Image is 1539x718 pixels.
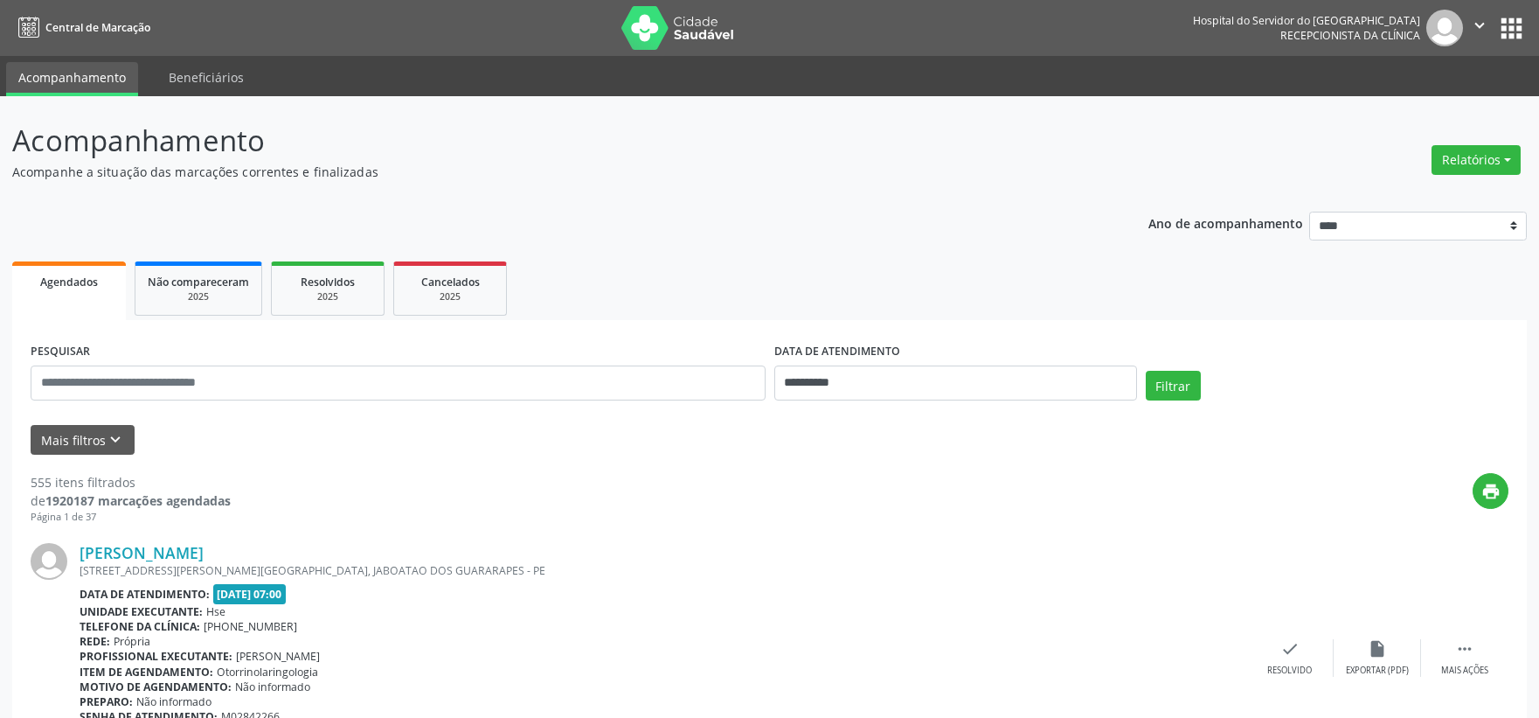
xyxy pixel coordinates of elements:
[1473,473,1508,509] button: print
[1432,145,1521,175] button: Relatórios
[80,694,133,709] b: Preparo:
[236,649,320,664] span: [PERSON_NAME]
[284,290,371,303] div: 2025
[31,473,231,491] div: 555 itens filtrados
[12,13,150,42] a: Central de Marcação
[206,604,225,619] span: Hse
[136,694,211,709] span: Não informado
[114,634,150,649] span: Própria
[1426,10,1463,46] img: img
[1193,13,1420,28] div: Hospital do Servidor do [GEOGRAPHIC_DATA]
[1496,13,1527,44] button: apps
[45,492,231,509] strong: 1920187 marcações agendadas
[80,619,200,634] b: Telefone da clínica:
[301,275,355,289] span: Resolvidos
[1463,10,1496,46] button: 
[1280,28,1420,43] span: Recepcionista da clínica
[80,665,213,680] b: Item de agendamento:
[1267,665,1312,677] div: Resolvido
[80,634,110,649] b: Rede:
[1455,639,1474,659] i: 
[1346,665,1409,677] div: Exportar (PDF)
[217,665,318,680] span: Otorrinolaringologia
[1481,482,1501,501] i: print
[80,543,204,562] a: [PERSON_NAME]
[12,119,1072,163] p: Acompanhamento
[204,619,297,634] span: [PHONE_NUMBER]
[80,563,1246,578] div: [STREET_ADDRESS][PERSON_NAME][GEOGRAPHIC_DATA], JABOATAO DOS GUARARAPES - PE
[1441,665,1488,677] div: Mais ações
[31,510,231,525] div: Página 1 de 37
[1470,16,1489,35] i: 
[148,275,249,289] span: Não compareceram
[12,163,1072,181] p: Acompanhe a situação das marcações correntes e finalizadas
[80,587,210,602] b: Data de atendimento:
[1368,639,1387,659] i: insert_drive_file
[1148,212,1303,234] p: Ano de acompanhamento
[421,275,480,289] span: Cancelados
[80,649,232,664] b: Profissional executante:
[156,62,256,93] a: Beneficiários
[6,62,138,96] a: Acompanhamento
[148,290,249,303] div: 2025
[80,680,232,694] b: Motivo de agendamento:
[235,680,310,694] span: Não informado
[1280,639,1300,659] i: check
[45,20,150,35] span: Central de Marcação
[1146,371,1201,401] button: Filtrar
[774,338,900,366] label: DATA DE ATENDIMENTO
[213,584,287,604] span: [DATE] 07:00
[40,275,98,289] span: Agendados
[406,290,494,303] div: 2025
[31,425,135,456] button: Mais filtroskeyboard_arrow_down
[106,430,125,450] i: keyboard_arrow_down
[80,604,203,619] b: Unidade executante:
[31,338,90,366] label: PESQUISAR
[31,491,231,510] div: de
[31,543,67,580] img: img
